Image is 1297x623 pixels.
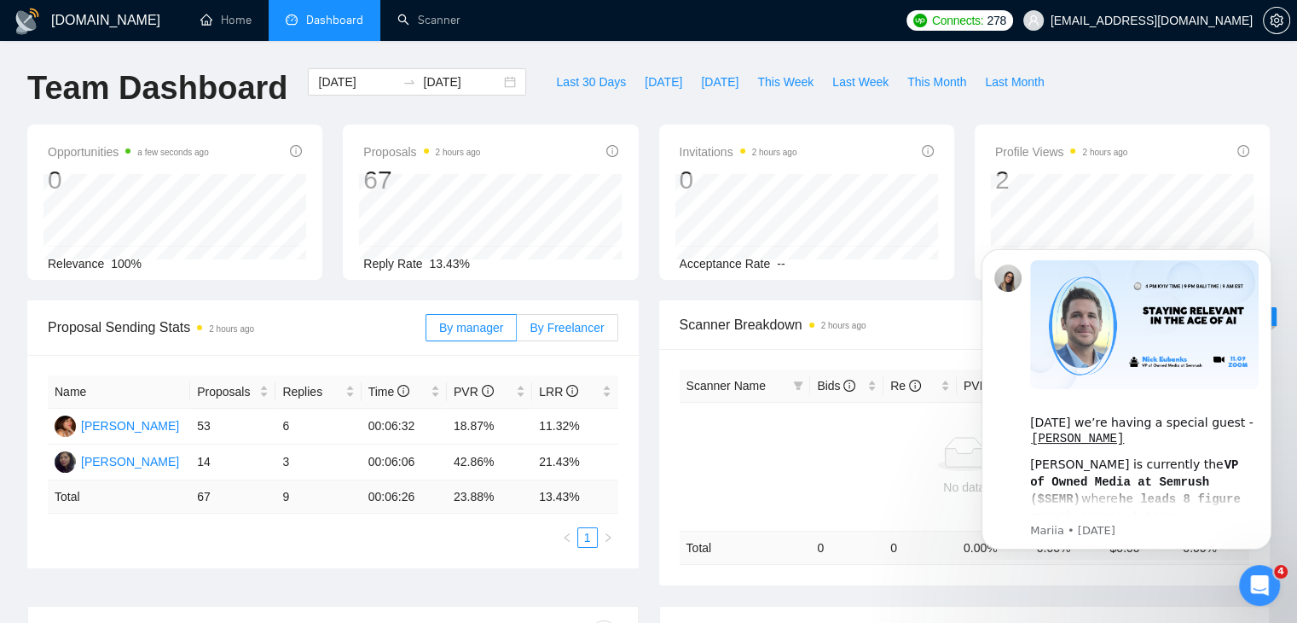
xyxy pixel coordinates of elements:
[645,73,682,91] span: [DATE]
[275,480,361,514] td: 9
[843,380,855,392] span: info-circle
[898,68,976,96] button: This Month
[55,454,179,468] a: MO[PERSON_NAME]
[1237,145,1249,157] span: info-circle
[932,11,983,30] span: Connects:
[790,373,807,399] span: filter
[200,13,252,27] a: homeHome
[680,257,771,271] span: Acceptance Rate
[922,145,934,157] span: info-circle
[635,68,692,96] button: [DATE]
[190,480,275,514] td: 67
[556,73,626,91] span: Last 30 Days
[306,13,363,27] span: Dashboard
[48,164,209,196] div: 0
[111,257,142,271] span: 100%
[547,68,635,96] button: Last 30 Days
[290,145,302,157] span: info-circle
[686,379,766,393] span: Scanner Name
[318,73,396,91] input: Start date
[362,480,447,514] td: 00:06:26
[883,531,957,564] td: 0
[680,314,1250,335] span: Scanner Breakdown
[532,409,617,445] td: 11.32%
[430,257,470,271] span: 13.43%
[777,257,785,271] span: --
[397,385,409,397] span: info-circle
[823,68,898,96] button: Last Week
[557,527,577,548] li: Previous Page
[190,445,275,480] td: 14
[190,409,275,445] td: 53
[557,527,577,548] button: left
[956,234,1297,560] iframe: Intercom notifications message
[55,418,179,432] a: SF[PERSON_NAME]
[1263,14,1290,27] a: setting
[282,382,341,401] span: Replies
[439,321,503,335] span: By manager
[1263,7,1290,34] button: setting
[48,480,190,514] td: Total
[987,11,1005,30] span: 278
[539,385,578,399] span: LRR
[286,14,298,26] span: dashboard
[578,528,597,547] a: 1
[701,73,738,91] span: [DATE]
[680,531,811,564] td: Total
[363,164,480,196] div: 67
[447,445,532,480] td: 42.86%
[275,445,361,480] td: 3
[817,379,855,393] span: Bids
[363,142,480,162] span: Proposals
[423,73,501,91] input: End date
[832,73,889,91] span: Last Week
[48,257,104,271] span: Relevance
[14,8,41,35] img: logo
[1028,15,1039,26] span: user
[368,385,409,399] span: Time
[1082,148,1127,157] time: 2 hours ago
[275,409,361,445] td: 6
[793,381,803,391] span: filter
[81,416,179,435] div: [PERSON_NAME]
[209,324,254,334] time: 2 hours ago
[598,527,618,548] button: right
[995,142,1128,162] span: Profile Views
[606,145,618,157] span: info-circle
[48,317,426,338] span: Proposal Sending Stats
[1239,565,1280,606] iframe: Intercom live chat
[562,533,572,543] span: left
[577,527,598,548] li: 1
[55,451,76,473] img: MO
[1274,565,1288,579] span: 4
[55,416,76,437] img: SF
[995,164,1128,196] div: 2
[680,164,797,196] div: 0
[909,380,921,392] span: info-circle
[810,531,883,564] td: 0
[275,376,361,409] th: Replies
[985,73,1044,91] span: Last Month
[454,385,494,399] span: PVR
[976,68,1053,96] button: Last Month
[447,480,532,514] td: 23.88 %
[436,148,481,157] time: 2 hours ago
[402,75,416,89] span: to
[530,321,604,335] span: By Freelancer
[913,14,927,27] img: upwork-logo.png
[362,445,447,480] td: 00:06:06
[748,68,823,96] button: This Week
[1264,14,1289,27] span: setting
[137,148,208,157] time: a few seconds ago
[752,148,797,157] time: 2 hours ago
[363,257,422,271] span: Reply Rate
